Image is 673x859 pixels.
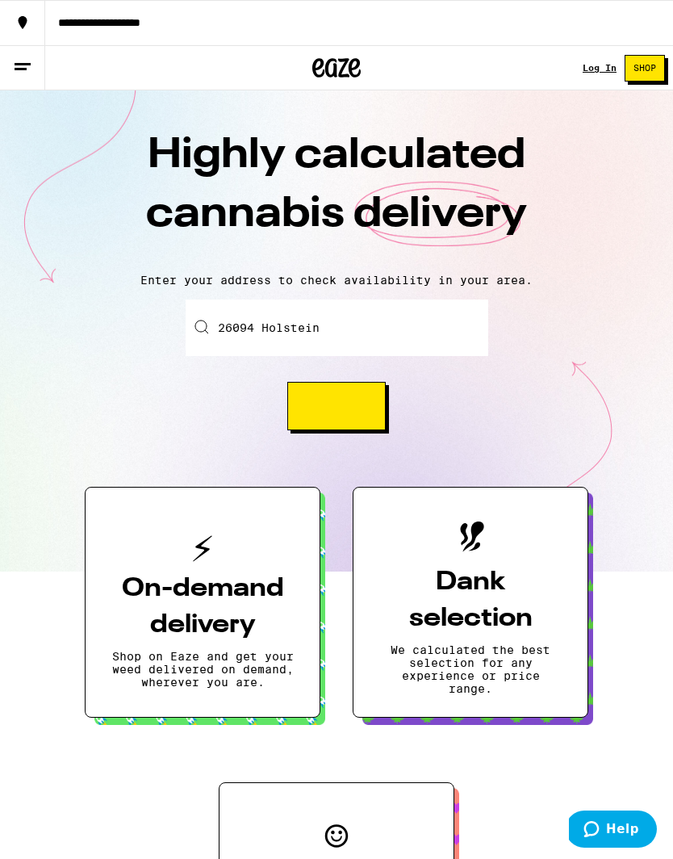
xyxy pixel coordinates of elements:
[633,64,656,73] span: Shop
[85,487,320,718] button: On-demand deliveryShop on Eaze and get your weed delivered on demand, wherever you are.
[16,274,657,287] p: Enter your address to check availability in your area.
[353,487,588,718] button: Dank selectionWe calculated the best selection for any experience or price range.
[379,564,562,637] h3: Dank selection
[625,55,665,82] button: Shop
[111,650,294,689] p: Shop on Eaze and get your weed delivered on demand, wherever you are.
[379,643,562,695] p: We calculated the best selection for any experience or price range.
[111,571,294,643] h3: On-demand delivery
[186,300,488,356] input: Enter your delivery address
[583,63,617,73] div: Log In
[569,811,657,851] iframe: Opens a widget where you can find more information
[54,127,619,261] h1: Highly calculated cannabis delivery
